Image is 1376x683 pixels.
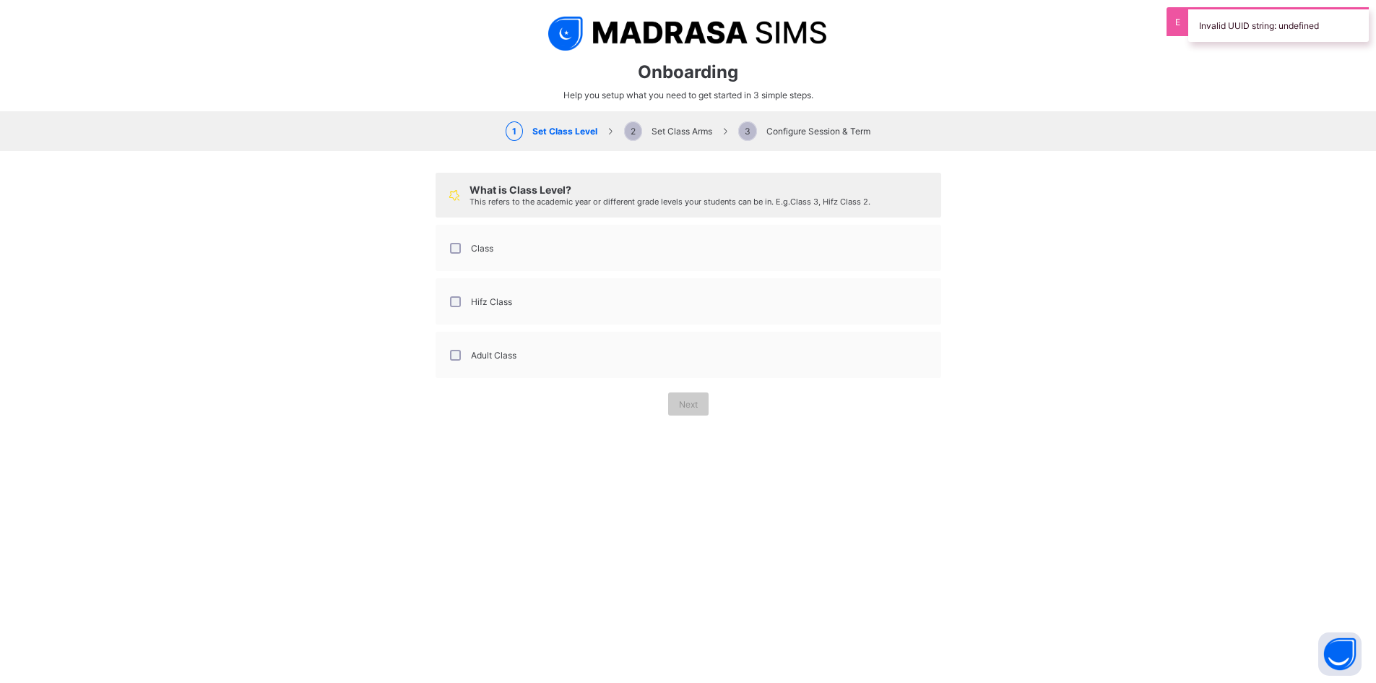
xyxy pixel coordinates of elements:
span: 1 [506,121,523,141]
span: Configure Session & Term [738,126,870,137]
span: This refers to the academic year or different grade levels your students can be in. E.g. Class 3,... [470,197,870,207]
span: Set Class Arms [624,126,712,137]
span: 3 [738,121,757,141]
div: Invalid UUID string: undefined [1188,7,1369,42]
label: Adult Class [471,350,516,361]
span: What is Class Level? [470,184,571,196]
span: Onboarding [638,61,738,82]
span: Help you setup what you need to get started in 3 simple steps. [563,90,813,100]
button: Open asap [1318,632,1362,676]
img: logo [548,14,827,51]
label: Hifz Class [471,296,512,307]
label: Class [471,243,493,254]
span: Next [679,399,698,410]
span: Set Class Level [506,126,597,137]
span: 2 [624,121,642,141]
